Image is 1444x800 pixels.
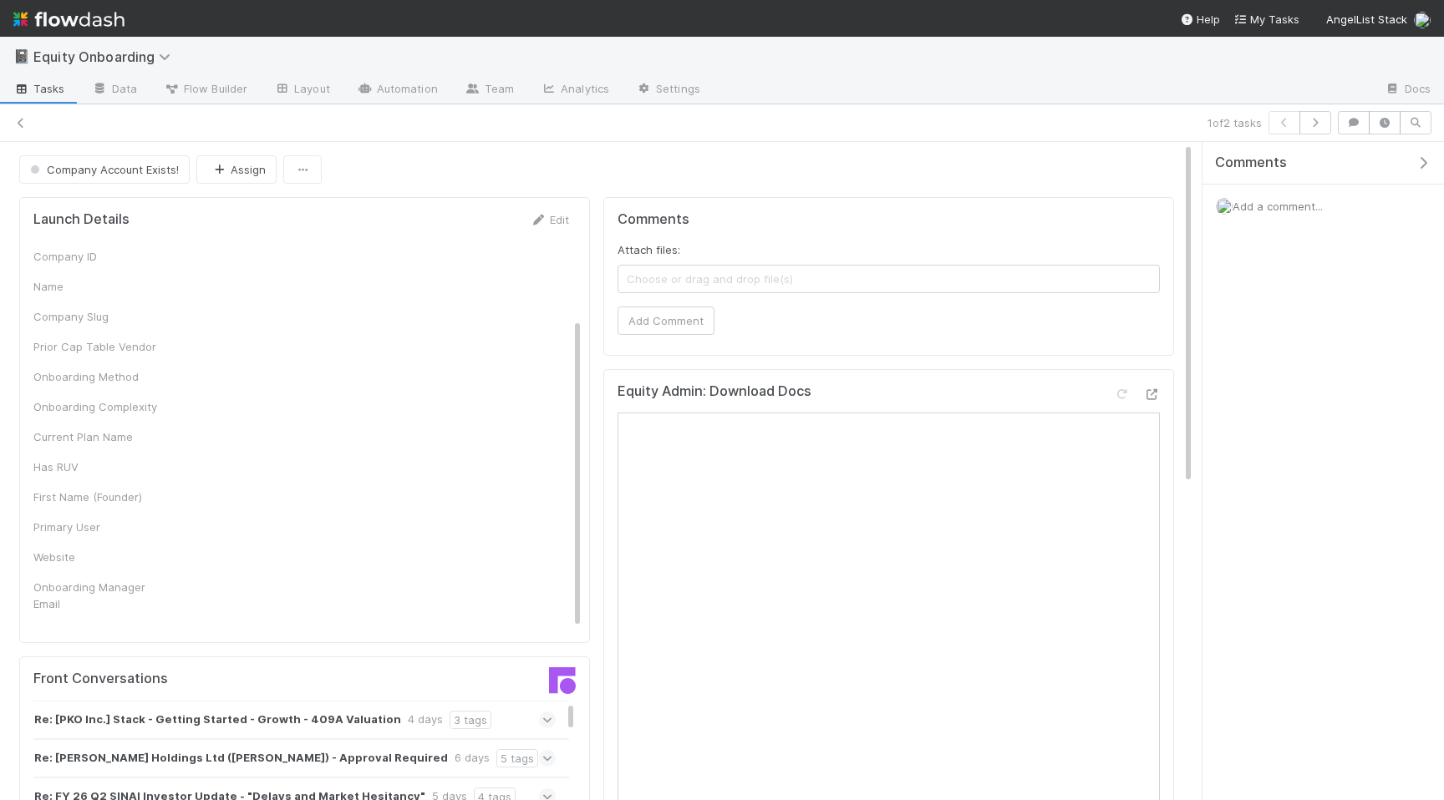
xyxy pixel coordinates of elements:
div: Onboarding Complexity [33,398,159,415]
a: Analytics [527,77,623,104]
a: Edit [530,213,569,226]
div: 6 days [455,749,490,767]
div: Current Plan Name [33,428,159,445]
div: 5 tags [496,749,538,767]
h5: Launch Details [33,211,130,228]
span: 1 of 2 tasks [1208,114,1262,131]
label: Attach files: [618,241,680,258]
div: Primary User [33,519,159,535]
a: Settings [623,77,714,104]
div: Help [1180,11,1220,28]
span: Company Account Exists! [27,163,179,176]
h5: Front Conversations [33,671,292,687]
button: Add Comment [618,306,714,335]
a: Docs [1371,77,1444,104]
span: Tasks [13,80,65,97]
div: 4 days [408,711,443,729]
span: AngelList Stack [1326,13,1407,26]
span: 📓 [13,49,30,63]
a: My Tasks [1233,11,1299,28]
div: Website [33,549,159,565]
img: logo-inverted-e16ddd16eac7371096b0.svg [13,5,125,33]
div: Onboarding Manager Email [33,579,159,612]
div: Prior Cap Table Vendor [33,338,159,355]
span: Comments [1215,154,1287,171]
a: Flow Builder [150,77,261,104]
div: Company Slug [33,308,159,325]
span: Add a comment... [1233,200,1323,213]
a: Layout [261,77,343,104]
img: front-logo-b4b721b83371efbadf0a.svg [549,667,576,694]
div: Company ID [33,248,159,265]
a: Automation [343,77,451,104]
div: Has RUV [33,458,159,475]
span: Choose or drag and drop file(s) [618,266,1159,292]
div: assignee_calendly [33,625,159,642]
button: Company Account Exists! [19,155,190,184]
strong: Re: [PKO Inc.] Stack - Getting Started - Growth - 409A Valuation [34,711,401,729]
strong: Re: [PERSON_NAME] Holdings Ltd ([PERSON_NAME]) - Approval Required [34,749,448,767]
div: Name [33,278,159,295]
a: Team [451,77,527,104]
span: Equity Onboarding [33,48,179,65]
span: Flow Builder [164,80,247,97]
img: avatar_b60dc679-d614-4581-862a-45e57e391fbd.png [1216,198,1233,215]
span: My Tasks [1233,13,1299,26]
h5: Equity Admin: Download Docs [618,383,811,400]
h5: Comments [618,211,1160,228]
a: Data [79,77,150,104]
button: Assign [196,155,277,184]
img: avatar_b60dc679-d614-4581-862a-45e57e391fbd.png [1414,12,1431,28]
div: 3 tags [450,711,491,729]
div: First Name (Founder) [33,489,159,505]
div: Onboarding Method [33,368,159,385]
